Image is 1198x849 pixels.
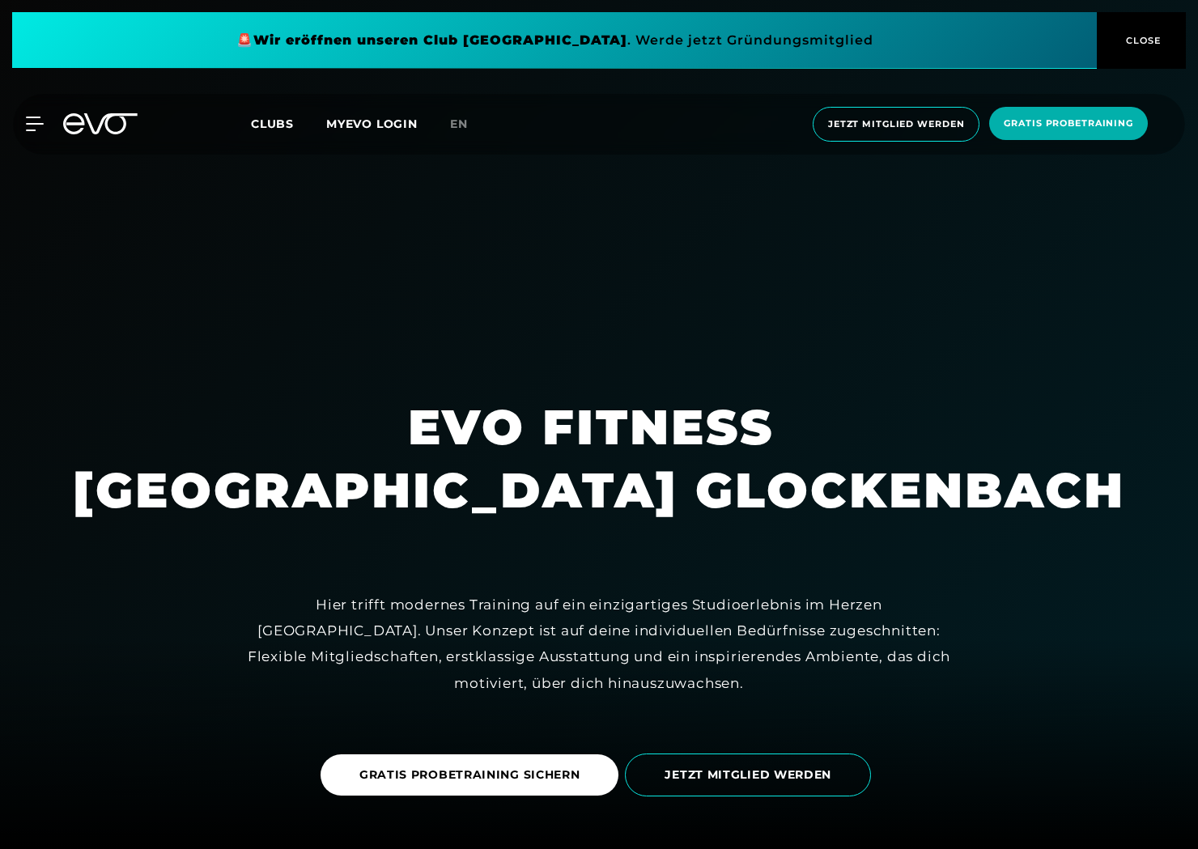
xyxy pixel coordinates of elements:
[828,117,964,131] span: Jetzt Mitglied werden
[1122,33,1162,48] span: CLOSE
[73,396,1125,522] h1: EVO FITNESS [GEOGRAPHIC_DATA] GLOCKENBACH
[450,117,468,131] span: en
[359,766,580,783] span: GRATIS PROBETRAINING SICHERN
[665,766,831,783] span: JETZT MITGLIED WERDEN
[808,107,984,142] a: Jetzt Mitglied werden
[326,117,418,131] a: MYEVO LOGIN
[321,742,626,808] a: GRATIS PROBETRAINING SICHERN
[984,107,1153,142] a: Gratis Probetraining
[251,117,294,131] span: Clubs
[235,592,963,696] div: Hier trifft modernes Training auf ein einzigartiges Studioerlebnis im Herzen [GEOGRAPHIC_DATA]. U...
[251,116,326,131] a: Clubs
[1097,12,1186,69] button: CLOSE
[1004,117,1133,130] span: Gratis Probetraining
[625,741,877,809] a: JETZT MITGLIED WERDEN
[450,115,487,134] a: en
